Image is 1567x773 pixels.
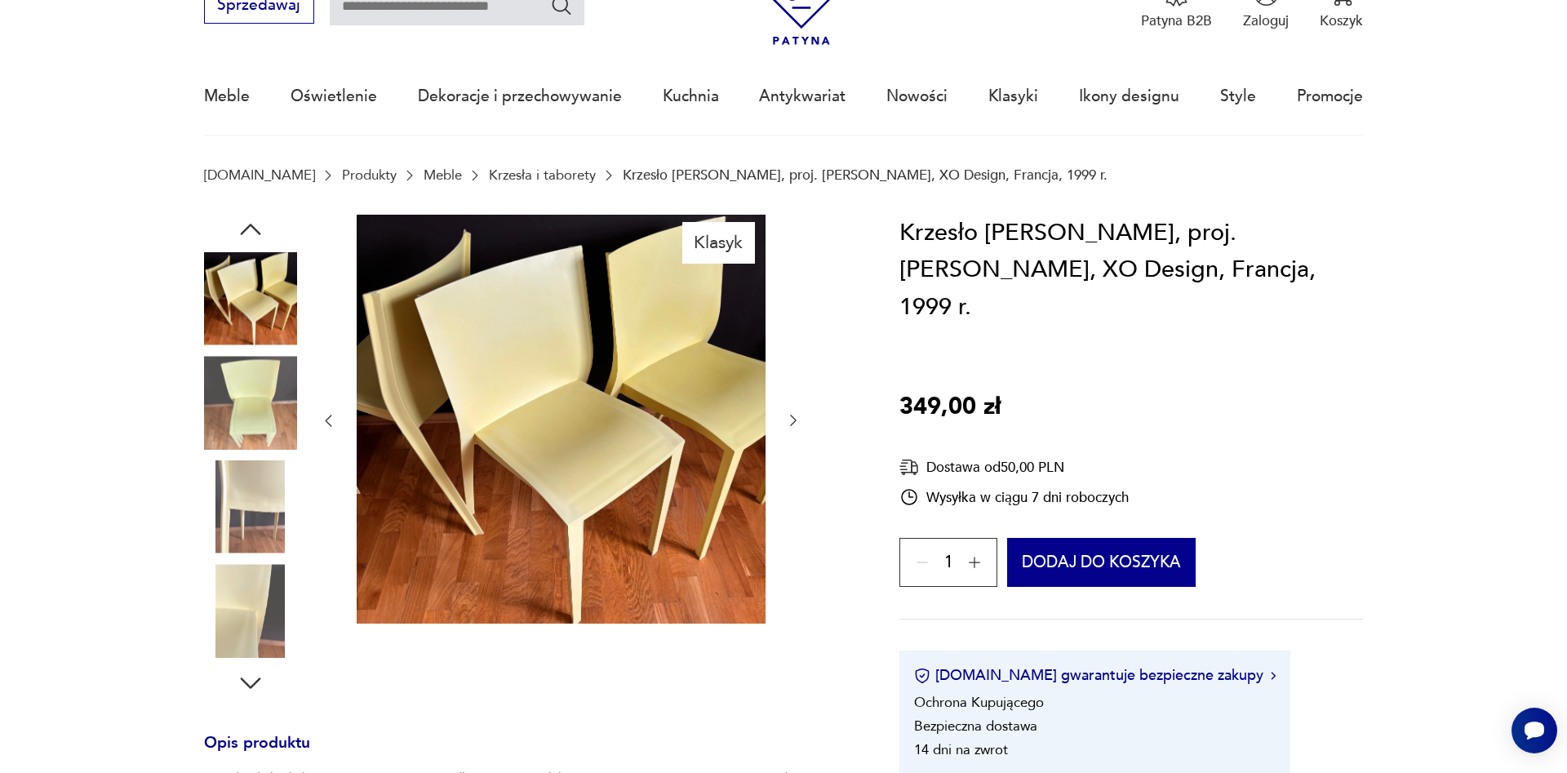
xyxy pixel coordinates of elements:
[1243,11,1289,30] p: Zaloguj
[1141,11,1212,30] p: Patyna B2B
[204,460,297,553] img: Zdjęcie produktu Krzesło Slick Slick, proj. Philippe Starck, XO Design, Francja, 1999 r.
[489,167,596,183] a: Krzesła i taborety
[988,59,1038,134] a: Klasyki
[899,457,919,478] img: Ikona dostawy
[357,215,766,624] img: Zdjęcie produktu Krzesło Slick Slick, proj. Philippe Starck, XO Design, Francja, 1999 r.
[1079,59,1179,134] a: Ikony designu
[1297,59,1363,134] a: Promocje
[914,740,1008,759] li: 14 dni na zwrot
[1320,11,1363,30] p: Koszyk
[291,59,377,134] a: Oświetlenie
[204,252,297,345] img: Zdjęcie produktu Krzesło Slick Slick, proj. Philippe Starck, XO Design, Francja, 1999 r.
[204,356,297,449] img: Zdjęcie produktu Krzesło Slick Slick, proj. Philippe Starck, XO Design, Francja, 1999 r.
[204,59,250,134] a: Meble
[914,665,1276,686] button: [DOMAIN_NAME] gwarantuje bezpieczne zakupy
[663,59,719,134] a: Kuchnia
[682,222,755,263] div: Klasyk
[1007,538,1196,587] button: Dodaj do koszyka
[899,389,1001,426] p: 349,00 zł
[899,487,1129,507] div: Wysyłka w ciągu 7 dni roboczych
[342,167,397,183] a: Produkty
[623,167,1108,183] p: Krzesło [PERSON_NAME], proj. [PERSON_NAME], XO Design, Francja, 1999 r.
[1512,708,1557,753] iframe: Smartsupp widget button
[204,564,297,657] img: Zdjęcie produktu Krzesło Slick Slick, proj. Philippe Starck, XO Design, Francja, 1999 r.
[1220,59,1256,134] a: Style
[899,457,1129,478] div: Dostawa od 50,00 PLN
[1271,672,1276,680] img: Ikona strzałki w prawo
[204,167,315,183] a: [DOMAIN_NAME]
[204,737,853,770] h3: Opis produktu
[944,557,953,570] span: 1
[424,167,462,183] a: Meble
[914,668,930,684] img: Ikona certyfikatu
[914,717,1037,735] li: Bezpieczna dostawa
[899,215,1363,327] h1: Krzesło [PERSON_NAME], proj. [PERSON_NAME], XO Design, Francja, 1999 r.
[886,59,948,134] a: Nowości
[418,59,622,134] a: Dekoracje i przechowywanie
[914,693,1044,712] li: Ochrona Kupującego
[759,59,846,134] a: Antykwariat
